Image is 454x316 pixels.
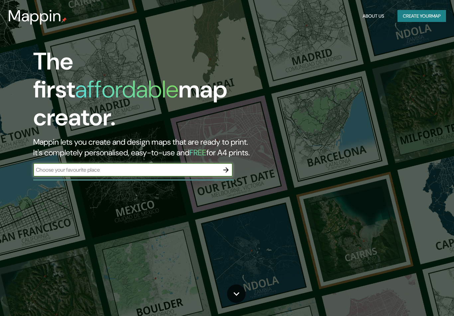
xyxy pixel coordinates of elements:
h1: affordable [75,74,178,105]
iframe: Help widget launcher [395,290,447,309]
button: About Us [360,10,387,22]
h1: The first map creator. [33,48,260,137]
h3: Mappin [8,7,61,25]
button: Create yourmap [397,10,446,22]
input: Choose your favourite place [33,166,219,174]
h2: Mappin lets you create and design maps that are ready to print. It's completely personalised, eas... [33,137,260,158]
img: mappin-pin [61,17,67,23]
h5: FREE [189,147,206,158]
